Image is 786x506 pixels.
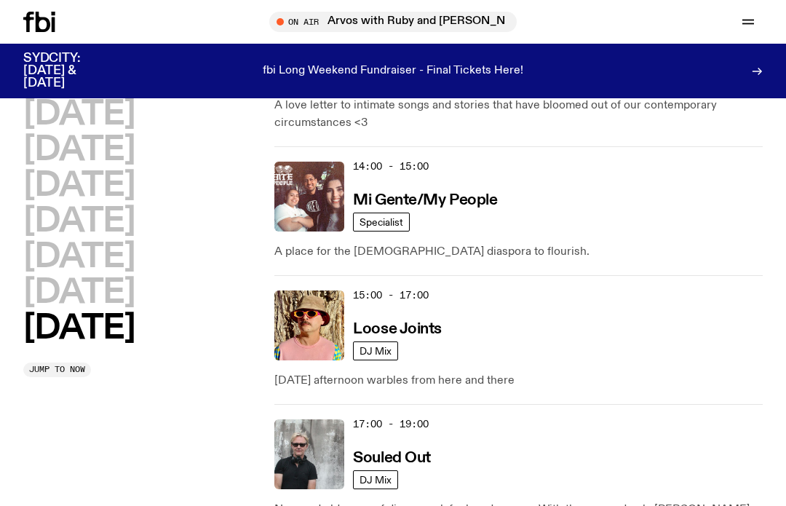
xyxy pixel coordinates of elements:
button: Jump to now [23,363,91,377]
button: [DATE] [23,205,135,238]
a: Loose Joints [353,319,442,337]
h3: Loose Joints [353,322,442,337]
button: [DATE] [23,312,135,345]
button: [DATE] [23,134,135,167]
img: Tyson stands in front of a paperbark tree wearing orange sunglasses, a suede bucket hat and a pin... [274,290,344,360]
a: Souled Out [353,448,431,466]
button: [DATE] [23,277,135,309]
a: Specialist [353,213,410,232]
button: [DATE] [23,241,135,274]
span: 17:00 - 19:00 [353,417,429,431]
span: DJ Mix [360,345,392,356]
span: Specialist [360,216,403,227]
a: DJ Mix [353,470,398,489]
h3: Souled Out [353,451,431,466]
span: 15:00 - 17:00 [353,288,429,302]
span: Jump to now [29,365,85,373]
p: [DATE] afternoon warbles from here and there [274,372,763,390]
h3: SYDCITY: [DATE] & [DATE] [23,52,116,90]
img: Stephen looks directly at the camera, wearing a black tee, black sunglasses and headphones around... [274,419,344,489]
button: [DATE] [23,98,135,131]
p: A love letter to intimate songs and stories that have bloomed out of our contemporary circumstanc... [274,97,763,132]
p: fbi Long Weekend Fundraiser - Final Tickets Here! [263,65,523,78]
button: [DATE] [23,170,135,202]
button: On AirArvos with Ruby and [PERSON_NAME] [269,12,517,32]
a: Mi Gente/My People [353,190,497,208]
p: A place for the [DEMOGRAPHIC_DATA] diaspora to flourish. [274,243,763,261]
a: DJ Mix [353,341,398,360]
h3: Mi Gente/My People [353,193,497,208]
span: 14:00 - 15:00 [353,159,429,173]
span: DJ Mix [360,474,392,485]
